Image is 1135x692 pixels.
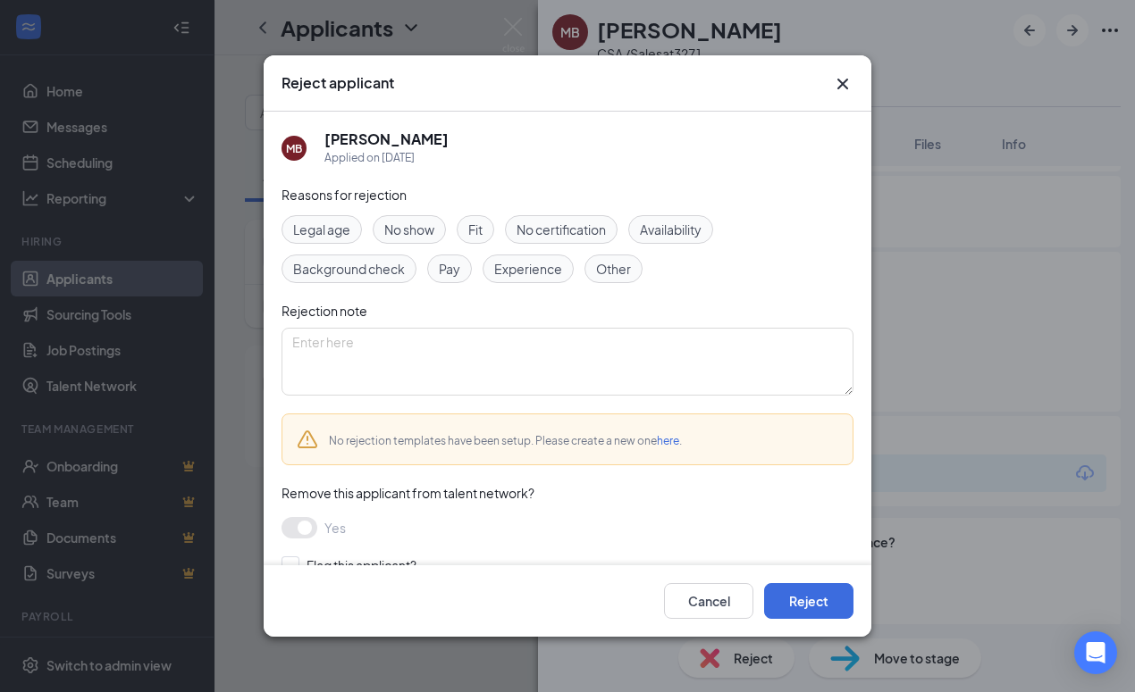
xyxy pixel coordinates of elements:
[282,485,534,501] span: Remove this applicant from talent network?
[439,259,460,279] span: Pay
[596,259,631,279] span: Other
[286,141,302,156] div: MB
[282,187,407,203] span: Reasons for rejection
[324,129,449,149] h5: [PERSON_NAME]
[640,220,702,239] span: Availability
[468,220,483,239] span: Fit
[1074,631,1117,674] div: Open Intercom Messenger
[324,149,449,167] div: Applied on [DATE]
[297,429,318,450] svg: Warning
[384,220,434,239] span: No show
[657,434,679,447] a: here
[293,259,405,279] span: Background check
[282,303,367,319] span: Rejection note
[282,73,394,93] h3: Reject applicant
[329,434,682,447] span: No rejection templates have been setup. Please create a new one .
[293,220,350,239] span: Legal age
[494,259,562,279] span: Experience
[764,583,853,619] button: Reject
[517,220,606,239] span: No certification
[664,583,753,619] button: Cancel
[832,73,853,95] svg: Cross
[324,517,346,538] span: Yes
[832,73,853,95] button: Close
